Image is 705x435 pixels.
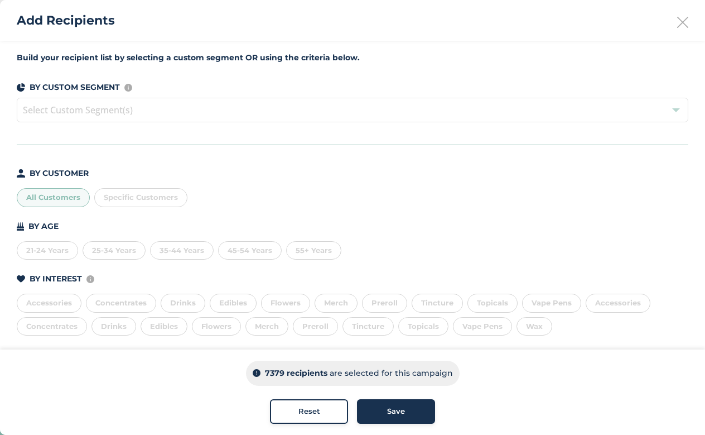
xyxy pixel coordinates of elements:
div: Accessories [17,294,81,313]
img: icon-segments-dark-074adb27.svg [17,83,25,92]
span: Specific Customers [104,193,178,202]
div: All Customers [17,188,90,207]
div: 25-34 Years [83,241,146,260]
div: Tincture [342,317,394,336]
p: BY AGE [28,221,59,232]
div: Drinks [91,317,136,336]
div: Vape Pens [453,317,512,336]
p: BY INTEREST [30,273,82,285]
div: Wax [516,317,552,336]
div: Concentrates [86,294,156,313]
p: BY CUSTOMER [30,168,89,179]
label: Build your recipient list by selecting a custom segment OR using the criteria below. [17,52,688,64]
div: 45-54 Years [218,241,282,260]
div: Vape Pens [522,294,581,313]
div: Preroll [362,294,407,313]
div: Merch [315,294,358,313]
img: icon-info-236977d2.svg [86,275,94,283]
div: Edibles [141,317,187,336]
div: Flowers [261,294,310,313]
div: Topicals [467,294,518,313]
iframe: Chat Widget [649,381,705,435]
img: icon-heart-dark-29e6356f.svg [17,275,25,283]
div: 35-44 Years [150,241,214,260]
div: Flowers [192,317,241,336]
img: icon-info-236977d2.svg [124,84,132,92]
button: Reset [270,399,348,424]
div: Topicals [398,317,448,336]
div: Tincture [412,294,463,313]
div: Merch [245,317,288,336]
img: icon-person-dark-ced50e5f.svg [17,169,25,178]
h2: Add Recipients [17,11,115,30]
p: BY TIME [30,349,62,361]
span: Reset [298,406,320,417]
div: Edibles [210,294,257,313]
div: Concentrates [17,317,87,336]
div: Preroll [293,317,338,336]
div: Accessories [586,294,650,313]
span: Save [387,406,405,417]
p: are selected for this campaign [330,367,453,379]
div: 21-24 Years [17,241,78,260]
img: icon-cake-93b2a7b5.svg [17,222,24,231]
button: Save [357,399,435,424]
img: icon-info-dark-48f6c5f3.svg [253,370,260,377]
div: 55+ Years [286,241,341,260]
p: BY CUSTOM SEGMENT [30,82,120,93]
p: 7379 recipients [265,367,327,379]
div: Drinks [161,294,205,313]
